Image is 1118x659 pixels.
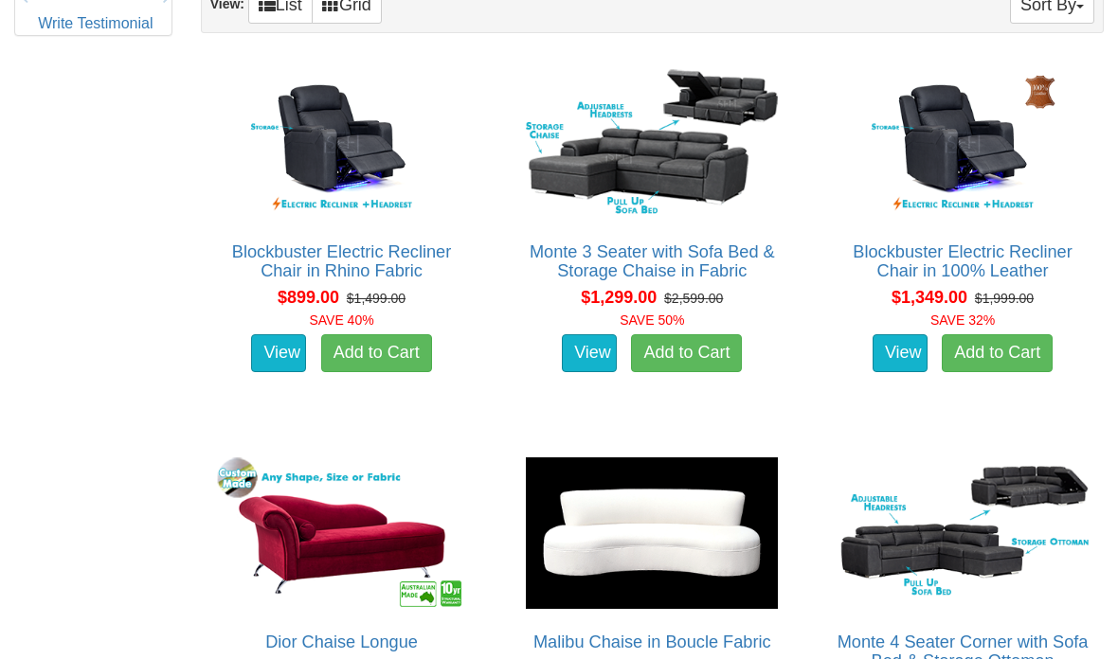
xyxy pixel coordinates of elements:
a: Blockbuster Electric Recliner Chair in Rhino Fabric [232,242,451,280]
a: Write Testimonial [38,15,153,31]
img: Monte 3 Seater with Sofa Bed & Storage Chaise in Fabric [521,62,783,223]
a: Add to Cart [631,334,742,372]
a: View [562,334,617,372]
img: Dior Chaise Longue [211,453,473,613]
img: Monte 4 Seater Corner with Sofa Bed & Storage Ottoman [832,453,1093,613]
del: $2,599.00 [664,291,723,306]
img: Blockbuster Electric Recliner Chair in 100% Leather [832,62,1093,223]
font: SAVE 32% [930,312,995,328]
del: $1,999.00 [975,291,1034,306]
a: Add to Cart [321,334,432,372]
a: Add to Cart [942,334,1053,372]
del: $1,499.00 [347,291,406,306]
img: Blockbuster Electric Recliner Chair in Rhino Fabric [211,62,473,223]
a: Malibu Chaise in Boucle Fabric [533,632,771,651]
span: $899.00 [278,288,339,307]
a: Blockbuster Electric Recliner Chair in 100% Leather [853,242,1072,280]
span: $1,299.00 [581,288,657,307]
a: View [873,334,928,372]
a: View [251,334,306,372]
a: Dior Chaise Longue [265,632,418,651]
a: Monte 3 Seater with Sofa Bed & Storage Chaise in Fabric [530,242,775,280]
font: SAVE 50% [620,312,684,328]
font: SAVE 40% [309,312,373,328]
img: Malibu Chaise in Boucle Fabric [521,453,783,613]
span: $1,349.00 [892,288,967,307]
